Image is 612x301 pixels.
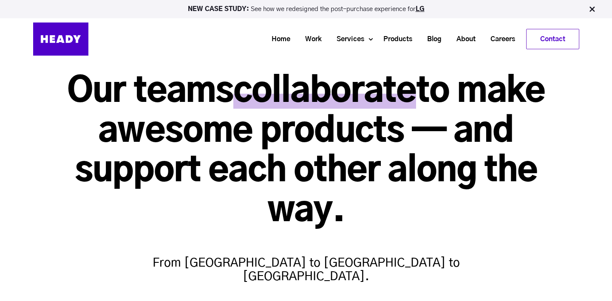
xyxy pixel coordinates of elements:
[326,31,368,47] a: Services
[373,31,416,47] a: Products
[480,31,519,47] a: Careers
[588,5,596,14] img: Close Bar
[446,31,480,47] a: About
[233,75,416,109] span: collaborate
[416,6,425,12] a: LG
[33,23,88,56] img: Heady_Logo_Web-01 (1)
[140,239,472,284] h4: From [GEOGRAPHIC_DATA] to [GEOGRAPHIC_DATA] to [GEOGRAPHIC_DATA].
[261,31,295,47] a: Home
[188,6,251,12] strong: NEW CASE STUDY:
[97,29,579,49] div: Navigation Menu
[527,29,579,49] a: Contact
[295,31,326,47] a: Work
[4,6,608,12] p: See how we redesigned the post-purchase experience for
[416,31,446,47] a: Blog
[33,72,579,231] h1: Our teams to make awesome products — and support each other along the way.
